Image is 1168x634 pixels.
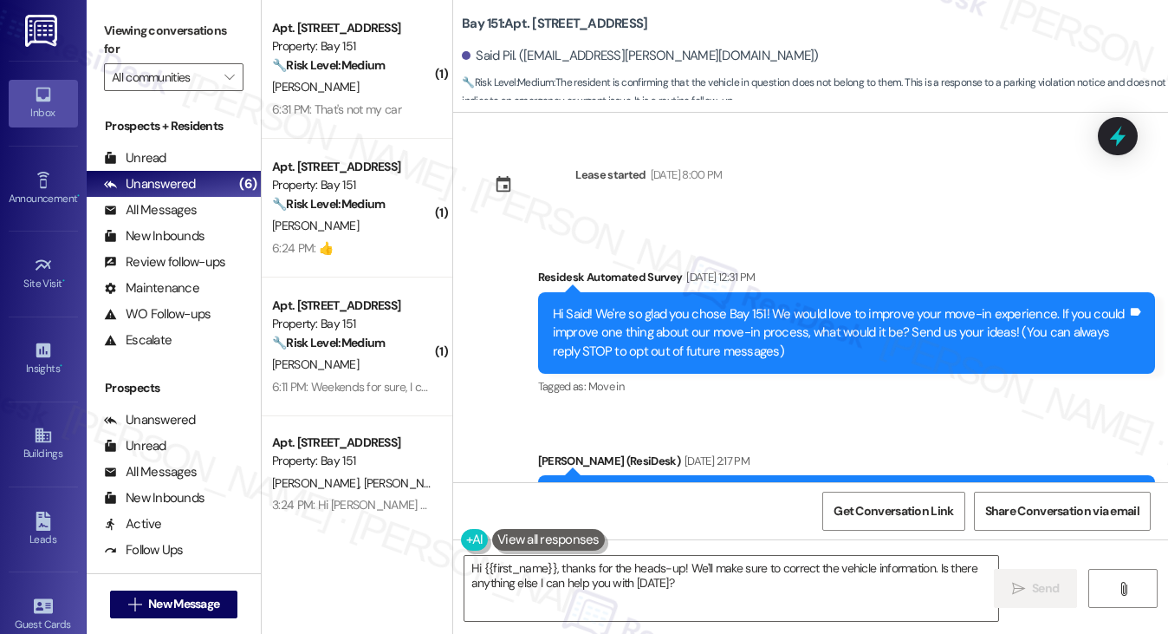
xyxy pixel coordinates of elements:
div: 6:11 PM: Weekends for sure, I can take pictures and send them if it helps [272,379,629,395]
div: Unanswered [104,411,196,429]
span: [PERSON_NAME] [272,79,359,95]
div: All Messages [104,463,197,481]
a: Leads [9,507,78,553]
div: Prospects [87,379,261,397]
i:  [128,598,141,611]
a: Site Visit • [9,251,78,297]
img: ResiDesk Logo [25,15,61,47]
b: Bay 151: Apt. [STREET_ADDRESS] [462,15,647,33]
span: Share Conversation via email [985,502,1139,520]
a: Insights • [9,336,78,382]
div: Property: Bay 151 [272,315,432,333]
a: Inbox [9,80,78,127]
div: Property: Bay 151 [272,37,432,56]
span: • [62,275,65,287]
button: New Message [110,591,238,618]
div: Review follow-ups [104,253,225,271]
strong: 🔧 Risk Level: Medium [272,57,385,73]
button: Get Conversation Link [822,492,964,531]
span: • [77,190,80,202]
button: Send [994,569,1078,608]
strong: 🔧 Risk Level: Medium [272,196,385,212]
div: Property: Bay 151 [272,452,432,470]
span: • [60,360,62,372]
input: All communities [112,63,216,91]
div: Maintenance [104,279,199,297]
strong: 🔧 Risk Level: Medium [462,75,554,89]
div: Tagged as: [538,374,1155,399]
div: 6:31 PM: That's not my car [272,101,401,117]
div: Apt. [STREET_ADDRESS] [272,158,432,176]
div: (6) [235,171,261,198]
div: [DATE] 12:31 PM [682,268,755,286]
textarea: Hi {{first_name}}, thanks for the heads-up! We'll make sure to correct the vehicle information. I... [464,556,999,621]
div: Unanswered [104,175,196,193]
div: WO Follow-ups [104,305,211,324]
div: Said Pil. ([EMAIL_ADDRESS][PERSON_NAME][DOMAIN_NAME]) [462,47,819,65]
div: Property: Bay 151 [272,176,432,194]
span: [PERSON_NAME] [364,475,451,491]
i:  [1117,582,1130,596]
div: New Inbounds [104,227,204,245]
div: Hi Said! We're so glad you chose Bay 151! We would love to improve your move-in experience. If yo... [553,305,1127,361]
span: [PERSON_NAME] [272,475,364,491]
span: [PERSON_NAME] [272,218,359,233]
div: Prospects + Residents [87,117,261,135]
div: Apt. [STREET_ADDRESS] [272,19,432,37]
strong: 🔧 Risk Level: Medium [272,335,385,350]
i:  [224,70,234,84]
div: 6:24 PM: 👍 [272,240,333,256]
a: Buildings [9,421,78,467]
div: Unread [104,149,166,167]
label: Viewing conversations for [104,17,243,63]
div: Residesk Automated Survey [538,268,1155,292]
button: Share Conversation via email [974,492,1151,531]
div: Apt. [STREET_ADDRESS] [272,297,432,315]
div: New Inbounds [104,489,204,507]
div: All Messages [104,201,197,219]
span: Get Conversation Link [834,502,953,520]
span: Send [1032,579,1059,598]
div: [DATE] 8:00 PM [646,166,723,184]
div: Active [104,515,162,533]
div: Escalate [104,331,172,350]
div: [PERSON_NAME] (ResiDesk) [538,452,1155,476]
span: [PERSON_NAME] [272,356,359,372]
i:  [1012,582,1025,596]
div: Follow Ups [104,541,184,559]
div: Apt. [STREET_ADDRESS] [272,434,432,452]
span: Move in [588,379,624,394]
div: [DATE] 2:17 PM [680,452,749,470]
div: Unread [104,437,166,455]
span: : The resident is confirming that the vehicle in question does not belong to them. This is a resp... [462,74,1168,111]
div: Lease started [575,166,646,184]
span: New Message [148,595,219,613]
